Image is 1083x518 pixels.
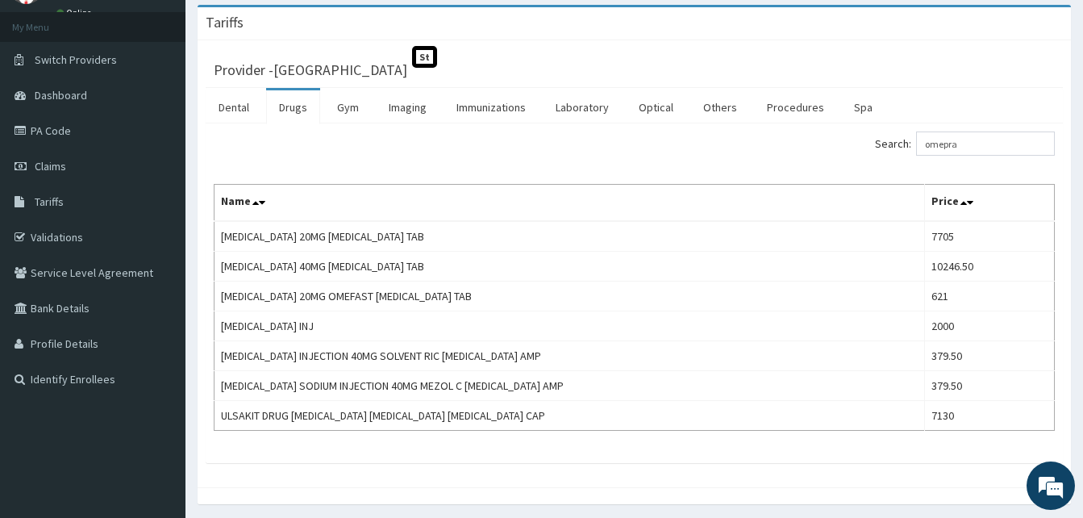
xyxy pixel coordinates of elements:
th: Price [924,185,1054,222]
td: 379.50 [924,341,1054,371]
textarea: Type your message and hit 'Enter' [8,346,307,403]
a: Laboratory [543,90,622,124]
td: 379.50 [924,371,1054,401]
a: Drugs [266,90,320,124]
span: Dashboard [35,88,87,102]
td: 10246.50 [924,252,1054,282]
img: d_794563401_company_1708531726252_794563401 [30,81,65,121]
td: 621 [924,282,1054,311]
td: 2000 [924,311,1054,341]
div: Chat with us now [84,90,271,111]
h3: Tariffs [206,15,244,30]
span: St [412,46,437,68]
a: Optical [626,90,686,124]
td: 7130 [924,401,1054,431]
th: Name [215,185,925,222]
a: Immunizations [444,90,539,124]
a: Procedures [754,90,837,124]
a: Online [56,7,95,19]
a: Gym [324,90,372,124]
div: Minimize live chat window [265,8,303,47]
td: [MEDICAL_DATA] 40MG [MEDICAL_DATA] TAB [215,252,925,282]
a: Dental [206,90,262,124]
td: [MEDICAL_DATA] INJECTION 40MG SOLVENT RIC [MEDICAL_DATA] AMP [215,341,925,371]
h3: Provider - [GEOGRAPHIC_DATA] [214,63,407,77]
label: Search: [875,132,1055,156]
span: Claims [35,159,66,173]
a: Imaging [376,90,439,124]
td: [MEDICAL_DATA] 20MG [MEDICAL_DATA] TAB [215,221,925,252]
input: Search: [916,132,1055,156]
span: We're online! [94,156,223,319]
span: Switch Providers [35,52,117,67]
a: Spa [841,90,885,124]
td: ULSAKIT DRUG [MEDICAL_DATA] [MEDICAL_DATA] [MEDICAL_DATA] CAP [215,401,925,431]
a: Others [690,90,750,124]
td: [MEDICAL_DATA] INJ [215,311,925,341]
td: [MEDICAL_DATA] SODIUM INJECTION 40MG MEZOL C [MEDICAL_DATA] AMP [215,371,925,401]
span: Tariffs [35,194,64,209]
td: [MEDICAL_DATA] 20MG OMEFAST [MEDICAL_DATA] TAB [215,282,925,311]
td: 7705 [924,221,1054,252]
